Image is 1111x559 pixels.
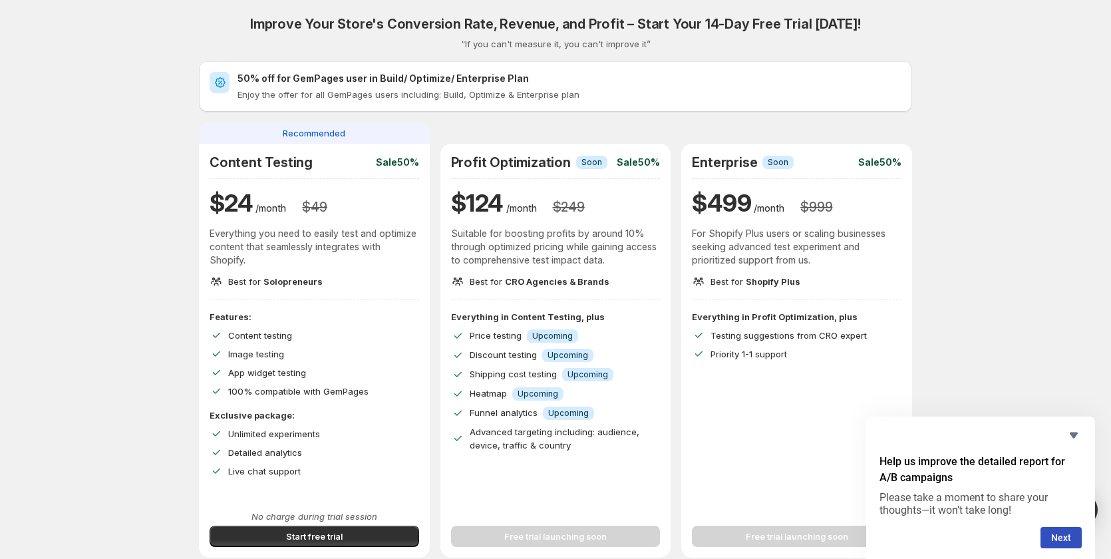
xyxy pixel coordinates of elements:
[255,202,286,215] p: /month
[250,16,861,32] h2: Improve Your Store's Conversion Rate, Revenue, and Profit – Start Your 14-Day Free Trial [DATE]!
[692,154,757,170] h2: Enterprise
[210,187,253,219] h1: $ 24
[210,526,419,547] button: Start free trial
[470,330,522,341] span: Price testing
[470,388,507,399] span: Heatmap
[210,510,419,523] p: No charge during trial session
[548,408,589,419] span: Upcoming
[505,276,609,287] span: CRO Agencies & Brands
[283,126,345,140] span: Recommended
[228,466,301,476] span: Live chat support
[470,427,639,451] span: Advanced targeting including: audience, device, traffic & country
[451,187,504,219] h1: $ 124
[470,275,609,288] p: Best for
[567,369,608,380] span: Upcoming
[768,157,788,168] span: Soon
[228,349,284,359] span: Image testing
[263,276,323,287] span: Solopreneurs
[302,199,327,215] h3: $ 49
[692,187,751,219] h1: $ 499
[228,386,369,397] span: 100% compatible with GemPages
[210,409,419,422] p: Exclusive package:
[461,37,651,51] p: “If you can't measure it, you can't improve it”
[754,202,784,215] p: /month
[711,275,800,288] p: Best for
[228,330,292,341] span: Content testing
[228,429,320,439] span: Unlimited experiments
[228,367,306,378] span: App widget testing
[376,156,419,169] p: Sale 50%
[879,427,1082,548] div: Help us improve the detailed report for A/B campaigns
[553,199,585,215] h3: $ 249
[470,407,538,418] span: Funnel analytics
[228,275,323,288] p: Best for
[518,389,558,399] span: Upcoming
[238,88,901,101] p: Enjoy the offer for all GemPages users including: Build, Optimize & Enterprise plan
[617,156,660,169] p: Sale 50%
[210,310,419,323] p: Features:
[451,310,661,323] p: Everything in Content Testing, plus
[286,530,343,543] span: Start free trial
[746,276,800,287] span: Shopify Plus
[210,154,313,170] h2: Content Testing
[238,72,901,85] h2: 50% off for GemPages user in Build/ Optimize/ Enterprise Plan
[506,202,537,215] p: /month
[858,156,901,169] p: Sale 50%
[210,227,419,267] p: Everything you need to easily test and optimize content that seamlessly integrates with Shopify.
[879,491,1082,516] p: Please take a moment to share your thoughts—it won’t take long!
[711,349,787,359] span: Priority 1-1 support
[548,350,588,361] span: Upcoming
[800,199,832,215] h3: $ 999
[228,447,302,458] span: Detailed analytics
[711,330,867,341] span: Testing suggestions from CRO expert
[451,227,661,267] p: Suitable for boosting profits by around 10% through optimized pricing while gaining access to com...
[470,349,537,360] span: Discount testing
[1040,527,1082,548] button: Next question
[1066,427,1082,443] button: Hide survey
[470,369,557,379] span: Shipping cost testing
[532,331,573,341] span: Upcoming
[451,154,571,170] h2: Profit Optimization
[692,227,901,267] p: For Shopify Plus users or scaling businesses seeking advanced test experiment and prioritized sup...
[581,157,602,168] span: Soon
[692,310,901,323] p: Everything in Profit Optimization, plus
[879,454,1082,486] h2: Help us improve the detailed report for A/B campaigns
